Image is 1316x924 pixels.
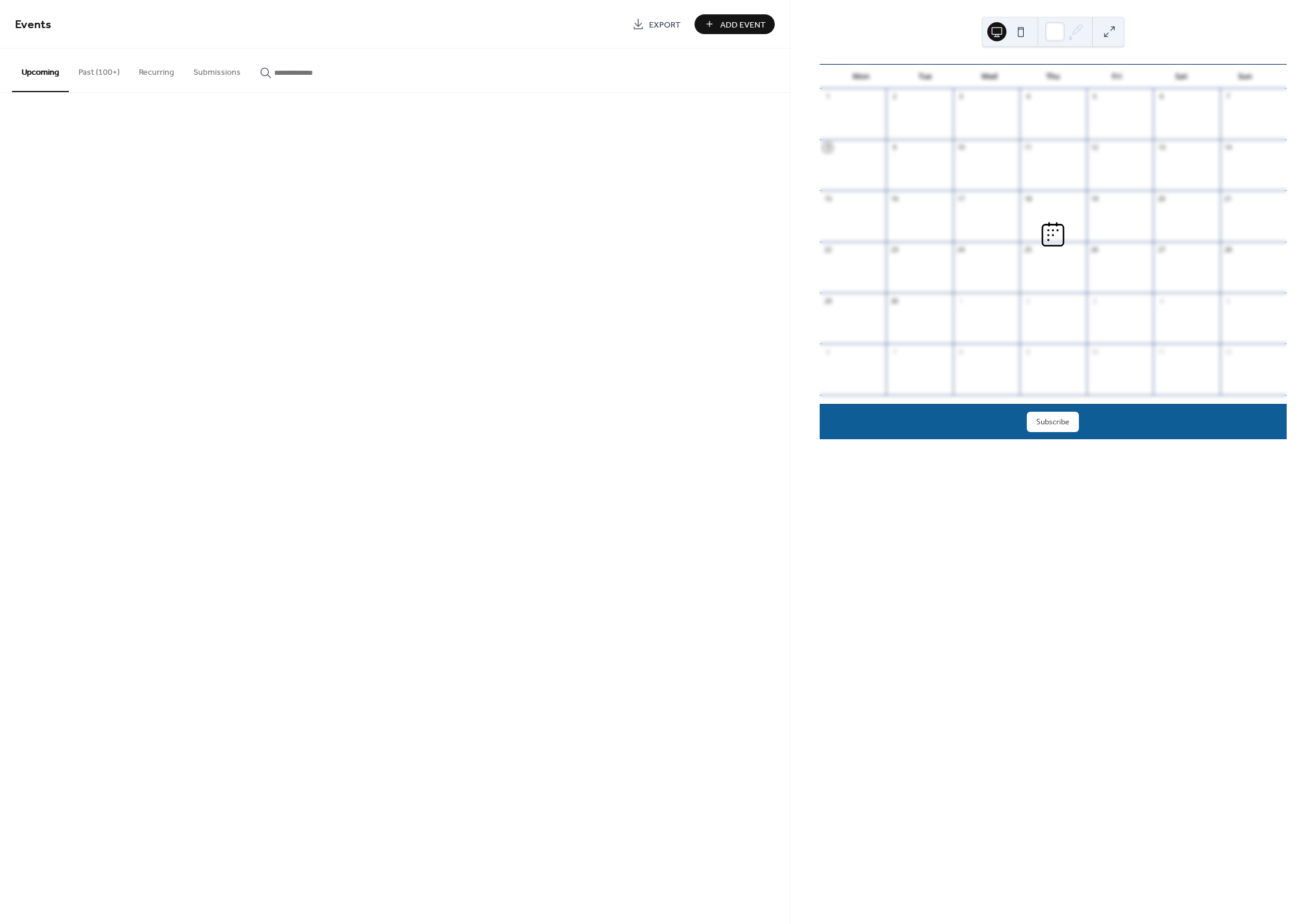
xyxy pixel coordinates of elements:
div: 28 [1224,245,1233,254]
div: 7 [890,347,899,356]
div: 23 [890,245,899,254]
div: 19 [1090,194,1099,203]
div: 2 [1023,296,1032,305]
button: Past (100+) [69,48,129,91]
div: 6 [823,347,832,356]
div: 21 [1224,194,1233,203]
span: Events [15,13,51,37]
div: 5 [1090,92,1099,101]
div: 1 [957,296,966,305]
div: 12 [1090,143,1099,152]
div: 25 [1023,245,1032,254]
button: Submissions [184,48,250,91]
span: Export [649,19,681,31]
div: 9 [1023,347,1032,356]
div: 5 [1224,296,1233,305]
div: 15 [823,194,832,203]
div: Sun [1213,65,1277,89]
div: 26 [1090,245,1099,254]
div: 20 [1157,194,1166,203]
button: Recurring [129,48,184,91]
div: 8 [957,347,966,356]
div: Mon [829,65,893,89]
div: Tue [893,65,957,89]
div: 6 [1157,92,1166,101]
span: Add Event [720,19,766,31]
div: 30 [890,296,899,305]
div: 3 [957,92,966,101]
button: Subscribe [1027,412,1079,432]
div: 16 [890,194,899,203]
div: 11 [1157,347,1166,356]
div: 11 [1023,143,1032,152]
div: 10 [1090,347,1099,356]
div: 4 [1023,92,1032,101]
div: 10 [957,143,966,152]
div: 4 [1157,296,1166,305]
button: Add Event [695,14,775,34]
div: 12 [1224,347,1233,356]
div: 24 [957,245,966,254]
a: Export [623,14,690,34]
div: 17 [957,194,966,203]
div: Fri [1085,65,1149,89]
div: Sat [1149,65,1213,89]
div: 7 [1224,92,1233,101]
div: 13 [1157,143,1166,152]
div: 22 [823,245,832,254]
div: Thu [1021,65,1085,89]
div: 2 [890,92,899,101]
div: 29 [823,296,832,305]
div: 8 [823,143,832,152]
button: Upcoming [12,48,69,92]
div: 27 [1157,245,1166,254]
div: 1 [823,92,832,101]
div: 3 [1090,296,1099,305]
div: Wed [957,65,1021,89]
div: 18 [1023,194,1032,203]
div: 14 [1224,143,1233,152]
div: 9 [890,143,899,152]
